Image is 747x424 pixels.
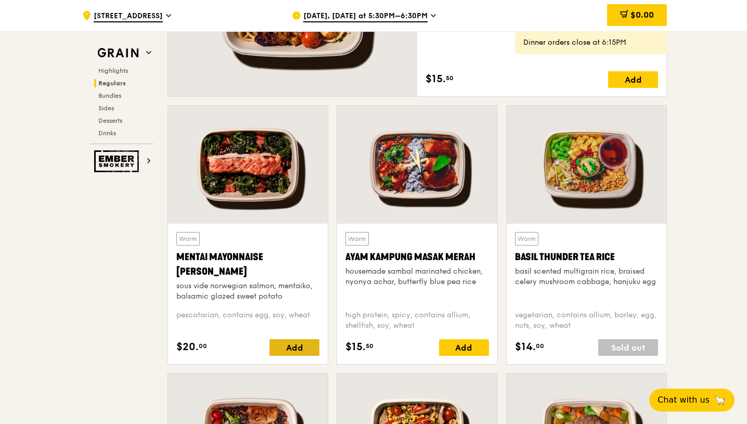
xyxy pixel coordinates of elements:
[98,105,114,112] span: Sides
[94,44,142,62] img: Grain web logo
[98,130,116,137] span: Drinks
[608,71,658,88] div: Add
[269,339,319,356] div: Add
[536,342,544,350] span: 00
[94,150,142,172] img: Ember Smokery web logo
[345,310,488,331] div: high protein, spicy, contains allium, shellfish, soy, wheat
[523,37,659,48] div: Dinner orders close at 6:15PM
[345,339,366,355] span: $15.
[515,339,536,355] span: $14.
[366,342,373,350] span: 50
[176,250,319,279] div: Mentai Mayonnaise [PERSON_NAME]
[303,11,428,22] span: [DATE], [DATE] at 5:30PM–6:30PM
[176,281,319,302] div: sous vide norwegian salmon, mentaiko, balsamic glazed sweet potato
[426,71,446,87] span: $15.
[176,232,200,246] div: Warm
[439,339,489,356] div: Add
[598,339,658,356] div: Sold out
[176,310,319,331] div: pescatarian, contains egg, soy, wheat
[199,342,207,350] span: 00
[98,92,121,99] span: Bundles
[345,266,488,287] div: housemade sambal marinated chicken, nyonya achar, butterfly blue pea rice
[176,339,199,355] span: $20.
[515,310,658,331] div: vegetarian, contains allium, barley, egg, nuts, soy, wheat
[515,250,658,264] div: Basil Thunder Tea Rice
[649,389,735,412] button: Chat with us🦙
[658,394,710,406] span: Chat with us
[515,266,658,287] div: basil scented multigrain rice, braised celery mushroom cabbage, hanjuku egg
[98,80,126,87] span: Regulars
[515,232,538,246] div: Warm
[98,117,122,124] span: Desserts
[345,250,488,264] div: Ayam Kampung Masak Merah
[714,394,726,406] span: 🦙
[98,67,128,74] span: Highlights
[94,11,163,22] span: [STREET_ADDRESS]
[630,10,654,20] span: $0.00
[446,74,454,82] span: 50
[345,232,369,246] div: Warm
